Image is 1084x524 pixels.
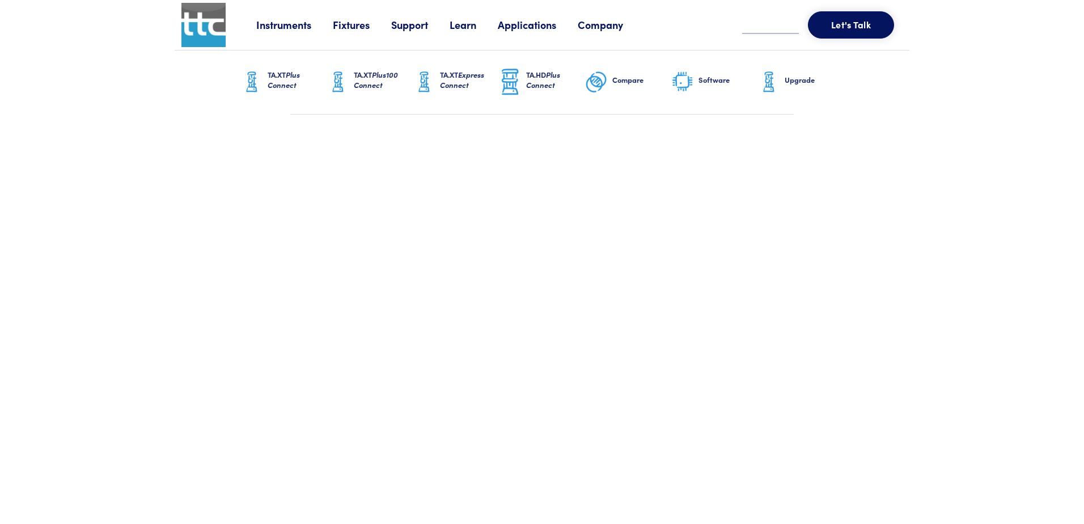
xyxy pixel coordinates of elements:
[240,68,263,96] img: ta-xt-graphic.png
[354,69,398,90] span: Plus100 Connect
[578,18,645,32] a: Company
[440,69,484,90] span: Express Connect
[499,50,585,114] a: TA.HDPlus Connect
[391,18,450,32] a: Support
[671,50,757,114] a: Software
[202,142,535,329] iframe: TAXTplus100C-4K-no sound
[612,75,671,85] h6: Compare
[333,18,391,32] a: Fixtures
[440,70,499,90] h6: TA.XT
[327,50,413,114] a: TA.XTPlus100 Connect
[585,68,608,96] img: compare-graphic.png
[413,50,499,114] a: TA.XTExpress Connect
[526,69,560,90] span: Plus Connect
[240,50,327,114] a: TA.XTPlus Connect
[268,70,327,90] h6: TA.XT
[498,18,578,32] a: Applications
[785,75,844,85] h6: Upgrade
[450,18,498,32] a: Learn
[268,69,300,90] span: Plus Connect
[181,3,226,47] img: ttc_logo_1x1_v1.0.png
[499,67,522,97] img: ta-hd-graphic.png
[413,68,435,96] img: ta-xt-graphic.png
[354,70,413,90] h6: TA.XT
[698,75,757,85] h6: Software
[327,68,349,96] img: ta-xt-graphic.png
[526,70,585,90] h6: TA.HD
[671,70,694,94] img: software-graphic.png
[585,50,671,114] a: Compare
[256,18,333,32] a: Instruments
[808,11,894,39] button: Let's Talk
[757,50,844,114] a: Upgrade
[757,68,780,96] img: ta-xt-graphic.png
